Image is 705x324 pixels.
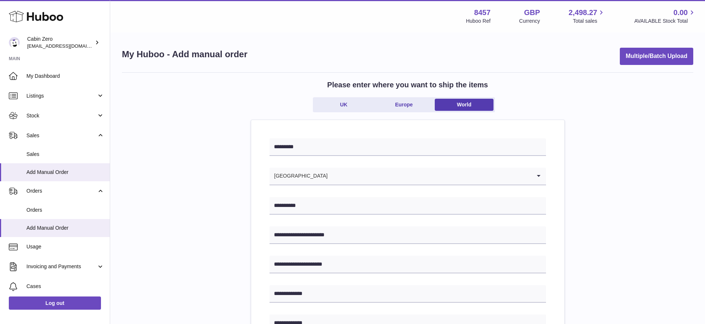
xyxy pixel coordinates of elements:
span: Sales [26,132,97,139]
a: World [435,99,493,111]
a: 0.00 AVAILABLE Stock Total [634,8,696,25]
h2: Please enter where you want to ship the items [327,80,488,90]
div: Search for option [270,168,546,185]
input: Search for option [328,168,531,185]
span: 0.00 [673,8,688,18]
div: Huboo Ref [466,18,491,25]
span: Stock [26,112,97,119]
a: Log out [9,296,101,310]
img: huboo@cabinzero.com [9,37,20,48]
span: Total sales [573,18,605,25]
span: [GEOGRAPHIC_DATA] [270,168,328,185]
span: Usage [26,243,104,250]
button: Multiple/Batch Upload [620,48,693,65]
span: My Dashboard [26,73,104,80]
span: Orders [26,207,104,214]
div: Currency [519,18,540,25]
a: Europe [375,99,433,111]
a: 2,498.27 Total sales [569,8,606,25]
span: Sales [26,151,104,158]
span: Add Manual Order [26,169,104,176]
strong: 8457 [474,8,491,18]
span: [EMAIL_ADDRESS][DOMAIN_NAME] [27,43,108,49]
span: Listings [26,92,97,99]
span: Cases [26,283,104,290]
a: UK [314,99,373,111]
span: 2,498.27 [569,8,597,18]
h1: My Huboo - Add manual order [122,48,247,60]
span: AVAILABLE Stock Total [634,18,696,25]
span: Add Manual Order [26,225,104,232]
span: Invoicing and Payments [26,263,97,270]
div: Cabin Zero [27,36,93,50]
strong: GBP [524,8,540,18]
span: Orders [26,188,97,194]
